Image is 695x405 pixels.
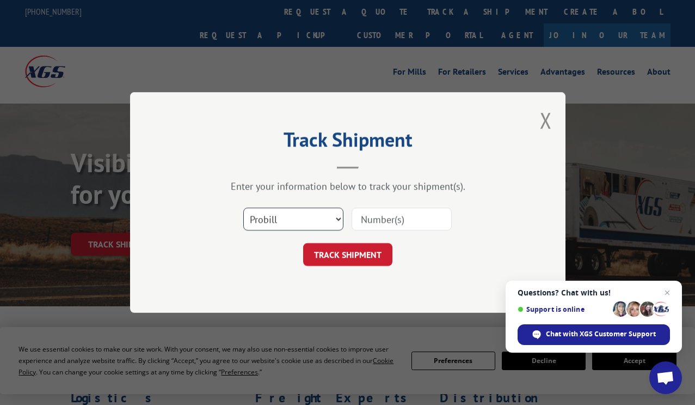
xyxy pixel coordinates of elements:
[184,132,511,153] h2: Track Shipment
[546,329,656,339] span: Chat with XGS Customer Support
[649,361,682,394] div: Open chat
[184,180,511,192] div: Enter your information below to track your shipment(s).
[540,106,552,135] button: Close modal
[518,324,670,345] div: Chat with XGS Customer Support
[518,305,609,313] span: Support is online
[518,288,670,297] span: Questions? Chat with us!
[352,208,452,231] input: Number(s)
[661,286,674,299] span: Close chat
[303,243,392,266] button: TRACK SHIPMENT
